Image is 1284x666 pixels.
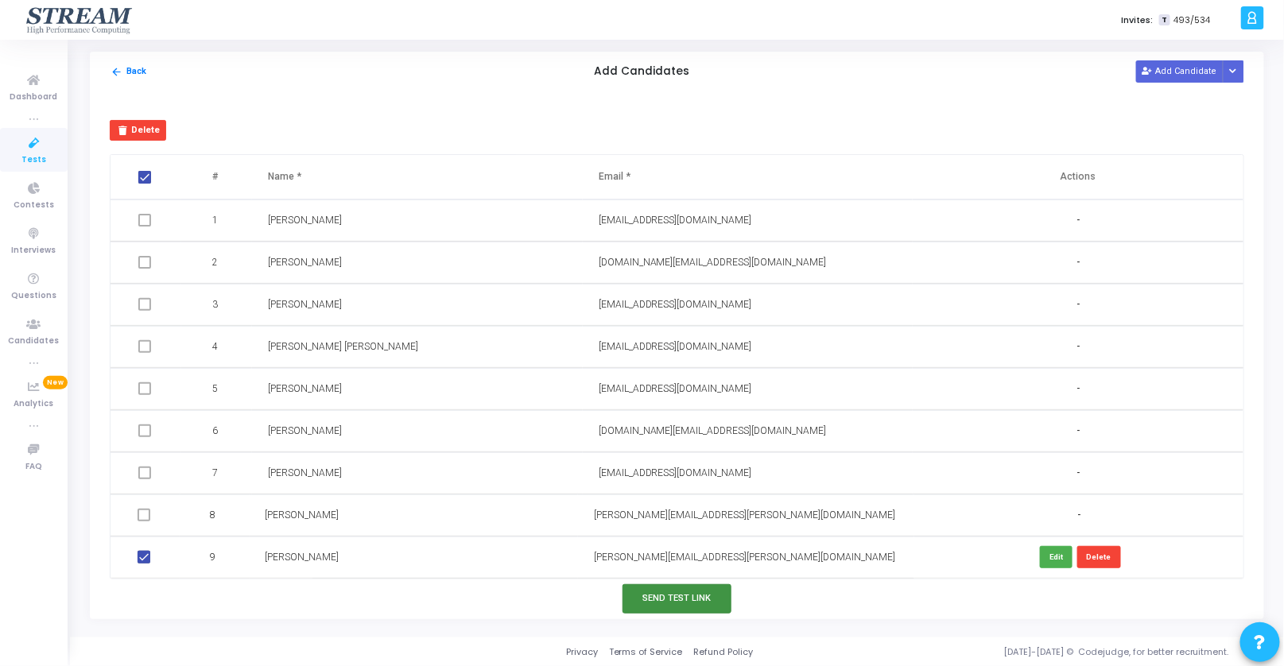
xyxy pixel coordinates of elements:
span: 7 [212,466,218,480]
a: Terms of Service [609,645,683,659]
button: Add Candidate [1136,60,1224,82]
span: - [1076,340,1080,354]
span: [PERSON_NAME] [268,425,342,436]
span: 5 [212,381,218,396]
span: - [1076,214,1080,227]
span: Dashboard [10,91,58,104]
span: [PERSON_NAME] [268,257,342,268]
button: Back [110,64,148,79]
span: - [1076,467,1080,480]
span: [PERSON_NAME] [266,509,339,521]
span: - [1077,509,1080,522]
span: [DOMAIN_NAME][EMAIL_ADDRESS][DOMAIN_NAME] [599,257,827,268]
span: Contests [14,199,54,212]
span: Candidates [9,335,60,348]
span: Analytics [14,397,54,411]
span: 3 [212,297,218,312]
span: [EMAIL_ADDRESS][DOMAIN_NAME] [599,215,752,226]
th: Actions [913,155,1243,199]
button: Delete [110,120,166,141]
span: [EMAIL_ADDRESS][DOMAIN_NAME] [599,341,752,352]
span: Interviews [12,244,56,257]
span: - [1076,256,1080,269]
div: Button group with nested dropdown [1223,60,1245,82]
th: Email * [583,155,914,199]
span: [PERSON_NAME] [PERSON_NAME] [268,341,418,352]
span: [PERSON_NAME] [268,299,342,310]
img: logo [25,4,135,36]
span: FAQ [25,460,42,474]
a: Refund Policy [694,645,754,659]
span: 4 [212,339,218,354]
th: Name * [252,155,583,199]
span: [EMAIL_ADDRESS][DOMAIN_NAME] [599,467,752,478]
a: Privacy [566,645,598,659]
span: - [1076,424,1080,438]
button: Send Test Link [623,584,732,614]
span: 1 [212,213,218,227]
div: [DATE]-[DATE] © Codejudge, for better recruitment. [754,645,1265,659]
span: New [43,376,68,389]
span: 8 [210,508,215,522]
mat-icon: arrow_back [111,66,122,78]
button: Delete [1077,546,1121,567]
span: - [1076,298,1080,312]
span: [PERSON_NAME] [266,552,339,563]
span: 9 [210,550,215,564]
span: [PERSON_NAME][EMAIL_ADDRESS][PERSON_NAME][DOMAIN_NAME] [594,509,895,521]
span: [EMAIL_ADDRESS][DOMAIN_NAME] [599,299,752,310]
span: Questions [11,289,56,303]
th: # [181,155,252,199]
span: 6 [212,424,218,438]
span: [PERSON_NAME] [268,467,342,478]
span: T [1159,14,1170,26]
span: [EMAIL_ADDRESS][DOMAIN_NAME] [599,383,752,394]
span: 2 [212,255,218,269]
span: Tests [21,153,46,167]
button: Edit [1040,546,1073,567]
span: [PERSON_NAME] [268,383,342,394]
span: [DOMAIN_NAME][EMAIL_ADDRESS][DOMAIN_NAME] [599,425,827,436]
label: Invites: [1121,14,1153,27]
span: [PERSON_NAME][EMAIL_ADDRESS][PERSON_NAME][DOMAIN_NAME] [594,552,895,563]
h5: Add Candidates [594,65,689,79]
span: - [1076,382,1080,396]
span: 493/534 [1173,14,1210,27]
span: [PERSON_NAME] [268,215,342,226]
